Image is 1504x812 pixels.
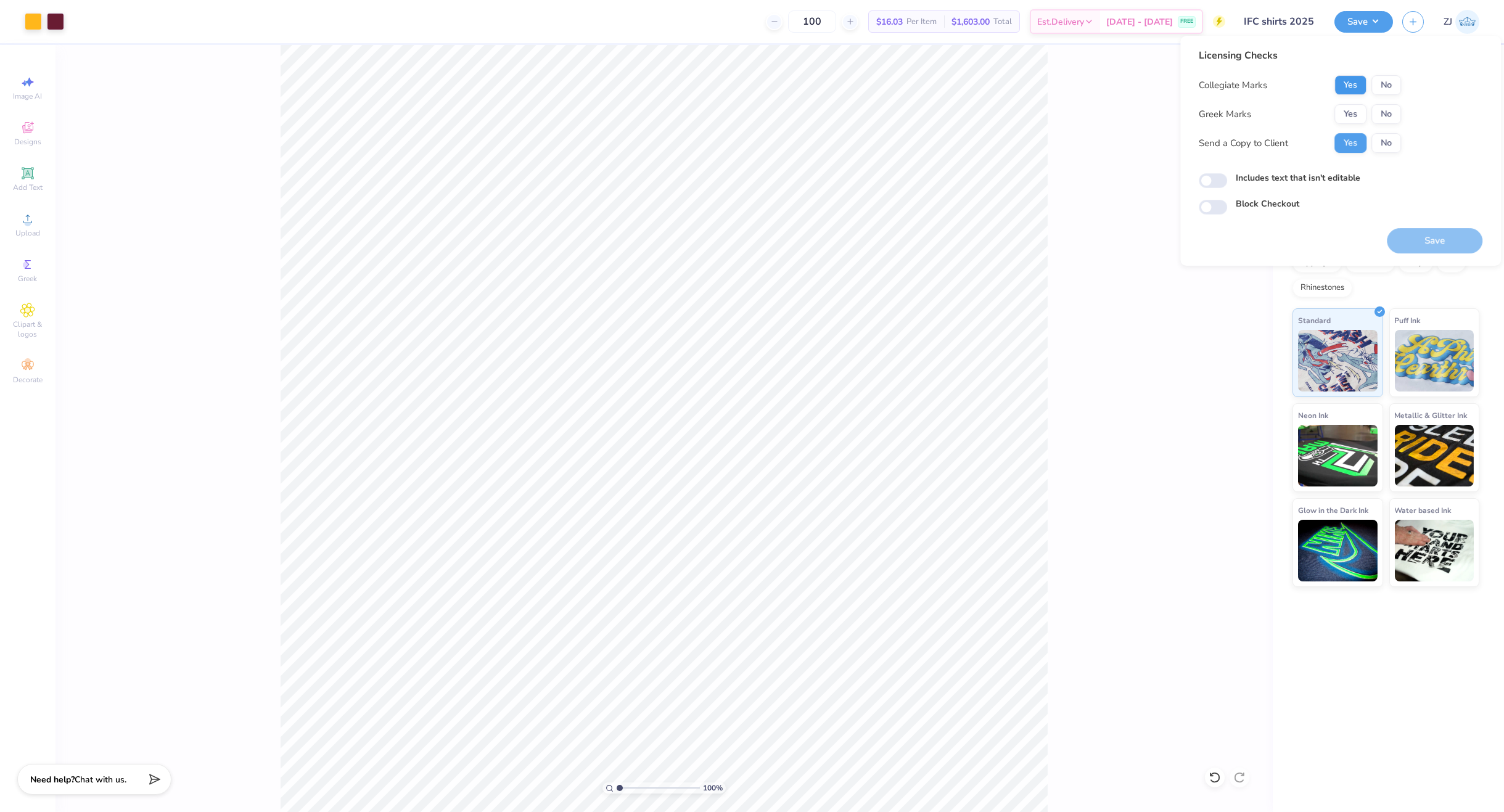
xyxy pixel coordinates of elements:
[14,137,41,147] span: Designs
[993,15,1012,28] span: Total
[1395,314,1421,327] span: Puff Ink
[1455,10,1479,34] img: Zhor Junavee Antocan
[1298,409,1328,422] span: Neon Ink
[1199,48,1401,63] div: Licensing Checks
[1395,425,1474,486] img: Metallic & Glitter Ink
[1371,133,1401,153] button: No
[1199,107,1251,121] div: Greek Marks
[1334,75,1366,95] button: Yes
[1298,425,1378,486] img: Neon Ink
[1444,15,1452,29] span: ZJ
[1395,504,1452,517] span: Water based Ink
[906,15,937,28] span: Per Item
[1236,197,1299,210] label: Block Checkout
[18,274,38,284] span: Greek
[1199,136,1288,150] div: Send a Copy to Client
[1334,104,1366,124] button: Yes
[1106,15,1173,28] span: [DATE] - [DATE]
[1236,171,1360,184] label: Includes text that isn't editable
[1037,15,1084,28] span: Est. Delivery
[14,91,43,101] span: Image AI
[1395,330,1474,392] img: Puff Ink
[1334,11,1393,33] button: Save
[1199,78,1267,92] div: Collegiate Marks
[1298,314,1331,327] span: Standard
[1298,520,1378,581] img: Glow in the Dark Ink
[788,10,836,33] input: – –
[1292,279,1352,297] div: Rhinestones
[13,375,43,385] span: Decorate
[1180,17,1193,26] span: FREE
[6,319,49,339] span: Clipart & logos
[1444,10,1479,34] a: ZJ
[1235,9,1325,34] input: Untitled Design
[1298,504,1368,517] span: Glow in the Dark Ink
[1395,520,1474,581] img: Water based Ink
[15,228,40,238] span: Upload
[30,774,75,785] strong: Need help?
[703,782,723,794] span: 100 %
[13,182,43,192] span: Add Text
[951,15,990,28] span: $1,603.00
[1371,104,1401,124] button: No
[876,15,903,28] span: $16.03
[75,774,126,785] span: Chat with us.
[1298,330,1378,392] img: Standard
[1395,409,1468,422] span: Metallic & Glitter Ink
[1334,133,1366,153] button: Yes
[1371,75,1401,95] button: No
